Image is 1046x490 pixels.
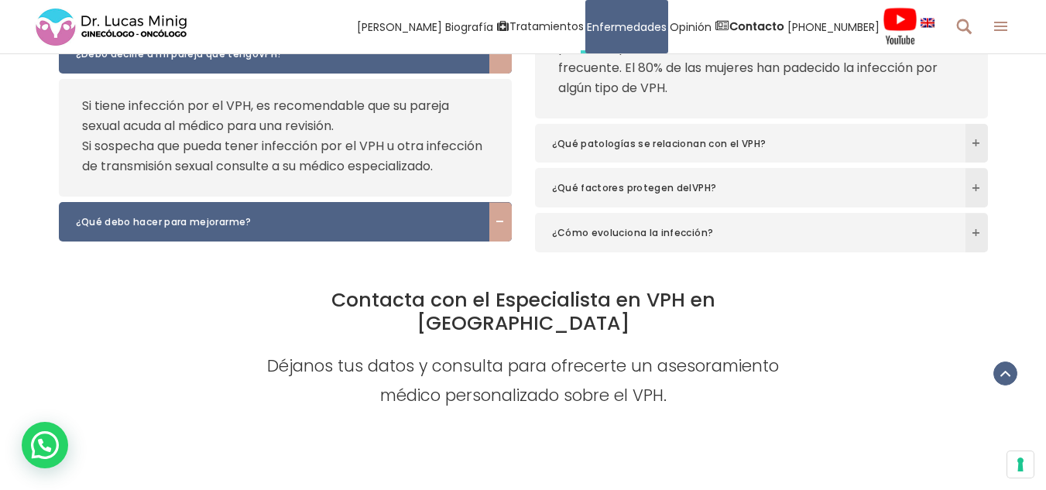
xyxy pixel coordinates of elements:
h4: Déjanos tus datos y consulta para ofrecerte un asesoramiento médico personalizado sobre el VPH. [245,351,802,410]
img: language english [921,18,935,27]
span: Tratamientos [509,18,584,36]
h2: Contacta con el Especialista en VPH en [GEOGRAPHIC_DATA] [245,289,802,335]
span: [PHONE_NUMBER] [787,18,880,36]
span: Enfermedades [587,18,667,36]
span: ¿Debo decirle a mi pareja que tengoVPH? [76,46,477,62]
p: Si sospecha que pueda tener infección por el VPH u otra infección de transmisión sexual consulte ... [82,136,489,176]
button: Sus preferencias de consentimiento para tecnologías de seguimiento [1007,451,1034,478]
p: Por relaciones sexuales y vía vertical (madre- hijo durante el parto). Supone la enfermedad de tr... [558,18,965,98]
strong: Contacto [729,19,784,34]
p: Si tiene infección por el VPH, es recomendable que su pareja sexual acuda al médico para una revi... [82,96,489,136]
span: ¿Qué patologías se relacionan con el VPH? [552,136,953,152]
span: [PERSON_NAME] [357,18,442,36]
span: ¿Qué debo hacer para mejorarme? [76,214,477,230]
span: Opinión [670,18,712,36]
span: Biografía [445,18,493,36]
span: ¿Qué factores protegen delVPH? [552,180,953,196]
img: Videos Youtube Ginecología [883,7,917,46]
span: ¿Cómo evoluciona la infección? [552,225,953,241]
